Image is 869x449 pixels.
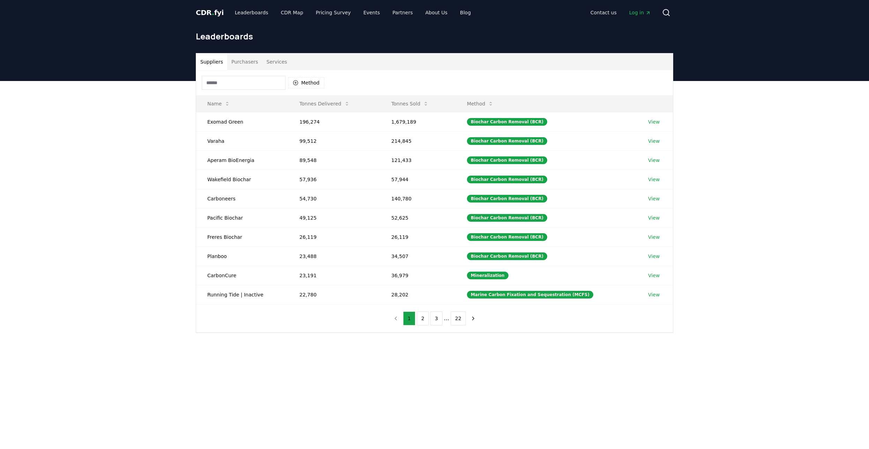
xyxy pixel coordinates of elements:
[380,266,456,285] td: 36,979
[229,6,476,19] nav: Main
[380,150,456,170] td: 121,433
[467,176,547,183] div: Biochar Carbon Removal (BCR)
[624,6,656,19] a: Log in
[444,314,449,323] li: ...
[196,53,227,70] button: Suppliers
[212,8,214,17] span: .
[467,195,547,203] div: Biochar Carbon Removal (BCR)
[420,6,453,19] a: About Us
[196,112,288,131] td: Exomad Green
[648,176,660,183] a: View
[461,97,499,111] button: Method
[294,97,355,111] button: Tonnes Delivered
[227,53,262,70] button: Purchasers
[417,311,429,325] button: 2
[275,6,309,19] a: CDR Map
[380,227,456,246] td: 26,119
[262,53,291,70] button: Services
[380,285,456,304] td: 28,202
[648,138,660,145] a: View
[196,31,673,42] h1: Leaderboards
[196,266,288,285] td: CarbonCure
[403,311,415,325] button: 1
[467,214,547,222] div: Biochar Carbon Removal (BCR)
[467,118,547,126] div: Biochar Carbon Removal (BCR)
[288,112,380,131] td: 196,274
[648,291,660,298] a: View
[196,131,288,150] td: Varaha
[467,311,479,325] button: next page
[196,285,288,304] td: Running Tide | Inactive
[467,272,508,279] div: Mineralization
[288,170,380,189] td: 57,936
[467,137,547,145] div: Biochar Carbon Removal (BCR)
[648,272,660,279] a: View
[648,214,660,221] a: View
[196,8,224,17] span: CDR fyi
[467,252,547,260] div: Biochar Carbon Removal (BCR)
[380,208,456,227] td: 52,625
[288,131,380,150] td: 99,512
[380,170,456,189] td: 57,944
[451,311,466,325] button: 22
[648,157,660,164] a: View
[467,233,547,241] div: Biochar Carbon Removal (BCR)
[467,291,593,299] div: Marine Carbon Fixation and Sequestration (MCFS)
[196,227,288,246] td: Freres Biochar
[380,131,456,150] td: 214,845
[310,6,356,19] a: Pricing Survey
[430,311,443,325] button: 3
[648,234,660,241] a: View
[196,8,224,17] a: CDR.fyi
[386,97,434,111] button: Tonnes Sold
[196,189,288,208] td: Carboneers
[288,246,380,266] td: 23,488
[467,156,547,164] div: Biochar Carbon Removal (BCR)
[196,208,288,227] td: Pacific Biochar
[648,253,660,260] a: View
[229,6,274,19] a: Leaderboards
[196,150,288,170] td: Aperam BioEnergia
[629,9,651,16] span: Log in
[196,170,288,189] td: Wakefield Biochar
[288,77,324,88] button: Method
[585,6,622,19] a: Contact us
[454,6,476,19] a: Blog
[288,285,380,304] td: 22,780
[380,112,456,131] td: 1,679,189
[288,266,380,285] td: 23,191
[380,189,456,208] td: 140,780
[288,150,380,170] td: 89,548
[648,195,660,202] a: View
[387,6,418,19] a: Partners
[288,208,380,227] td: 49,125
[648,118,660,125] a: View
[585,6,656,19] nav: Main
[380,246,456,266] td: 34,507
[202,97,236,111] button: Name
[288,189,380,208] td: 54,730
[358,6,385,19] a: Events
[288,227,380,246] td: 26,119
[196,246,288,266] td: Planboo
